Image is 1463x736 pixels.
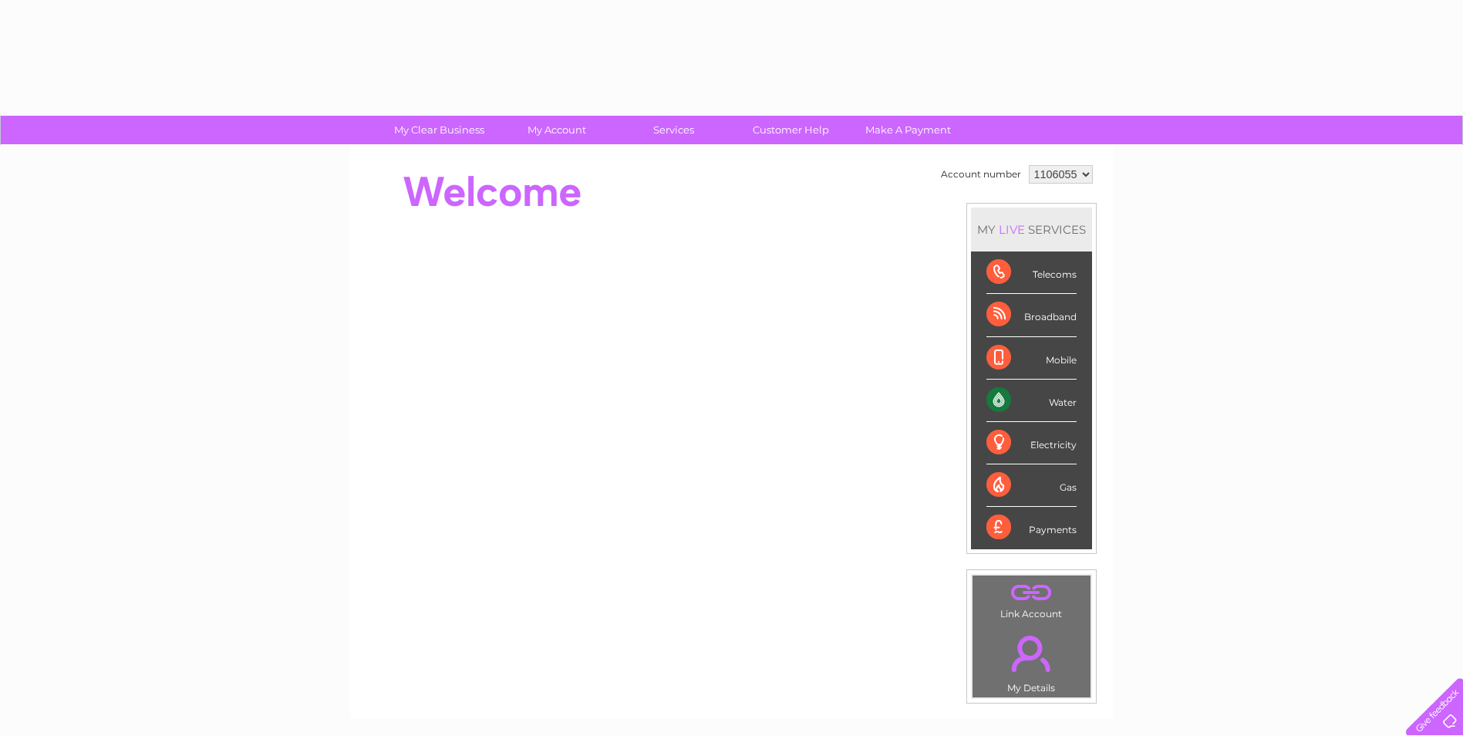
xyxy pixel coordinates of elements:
div: Telecoms [986,252,1077,294]
div: Mobile [986,337,1077,380]
a: Make A Payment [844,116,972,144]
td: Link Account [972,575,1091,623]
a: . [976,626,1087,680]
div: Water [986,380,1077,422]
a: . [976,579,1087,606]
td: My Details [972,623,1091,698]
a: My Account [493,116,620,144]
a: My Clear Business [376,116,503,144]
a: Services [610,116,737,144]
div: Payments [986,507,1077,549]
div: MY SERVICES [971,208,1092,252]
td: Account number [937,161,1025,187]
div: LIVE [996,222,1028,237]
a: Customer Help [727,116,855,144]
div: Broadband [986,294,1077,336]
div: Gas [986,464,1077,507]
div: Electricity [986,422,1077,464]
